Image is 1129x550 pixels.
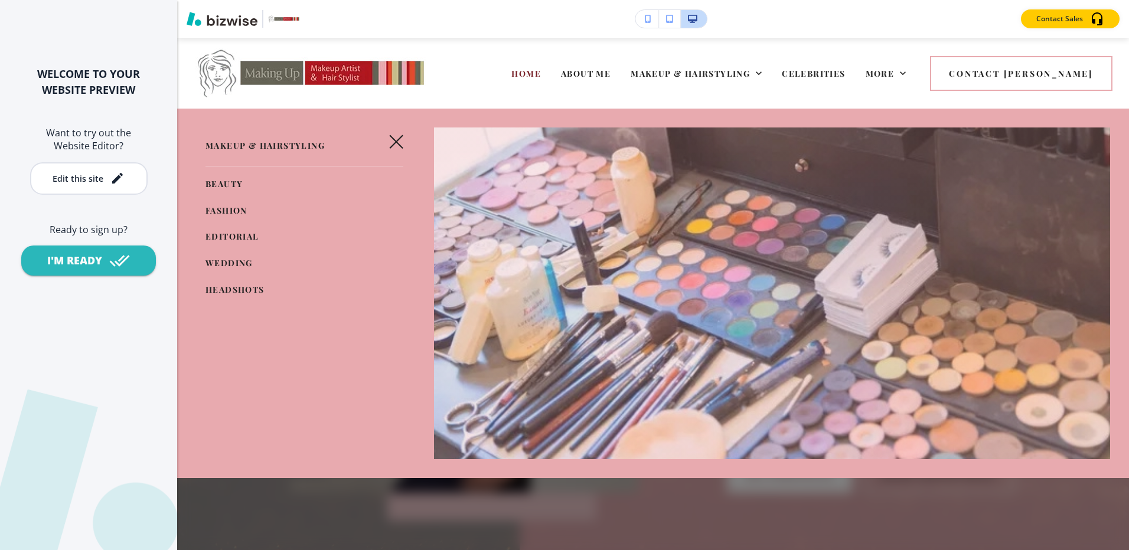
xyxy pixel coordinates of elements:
[205,231,259,242] span: EDITORIAL
[866,68,895,79] span: More
[19,223,158,236] h6: Ready to sign up?
[631,68,750,79] span: MAKEUP & HAIRSTYLING
[205,178,243,189] span: BEAUTY
[19,126,158,153] h6: Want to try out the Website Editor?
[30,162,148,195] button: Edit this site
[47,253,102,268] div: I'M READY
[205,257,253,269] span: WEDDING
[1036,14,1083,24] p: Contact Sales
[1021,9,1120,28] button: Contact Sales
[205,140,325,151] span: MAKEUP & HAIRSTYLING
[205,284,265,295] span: HEADSHOTS
[930,56,1112,91] button: Contact [PERSON_NAME]
[205,205,247,216] span: FASHION
[53,174,103,183] div: Edit this site
[561,68,611,79] span: ABOUT ME
[268,15,300,22] img: Your Logo
[21,245,156,276] button: I'M READY
[19,66,158,98] h2: WELCOME TO YOUR WEBSITE PREVIEW
[195,48,429,97] img: Doris Lew
[782,68,845,79] span: CELEBRITIES
[187,12,257,26] img: Bizwise Logo
[511,68,541,79] span: HOME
